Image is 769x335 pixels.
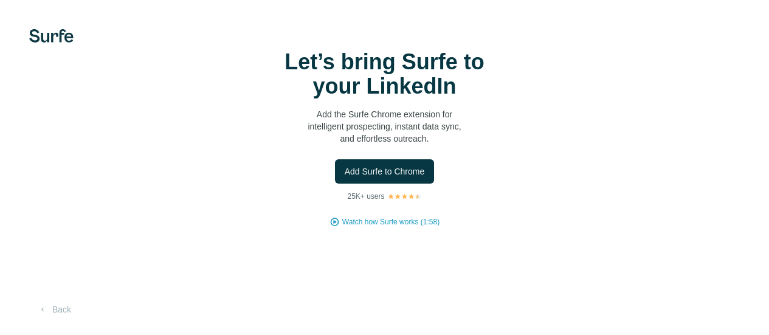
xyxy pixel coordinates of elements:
[263,108,506,145] p: Add the Surfe Chrome extension for intelligent prospecting, instant data sync, and effortless out...
[29,299,80,320] button: Back
[342,216,440,227] button: Watch how Surfe works (1:58)
[347,191,384,202] p: 25K+ users
[387,193,422,200] img: Rating Stars
[263,50,506,98] h1: Let’s bring Surfe to your LinkedIn
[345,165,425,178] span: Add Surfe to Chrome
[335,159,435,184] button: Add Surfe to Chrome
[29,29,74,43] img: Surfe's logo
